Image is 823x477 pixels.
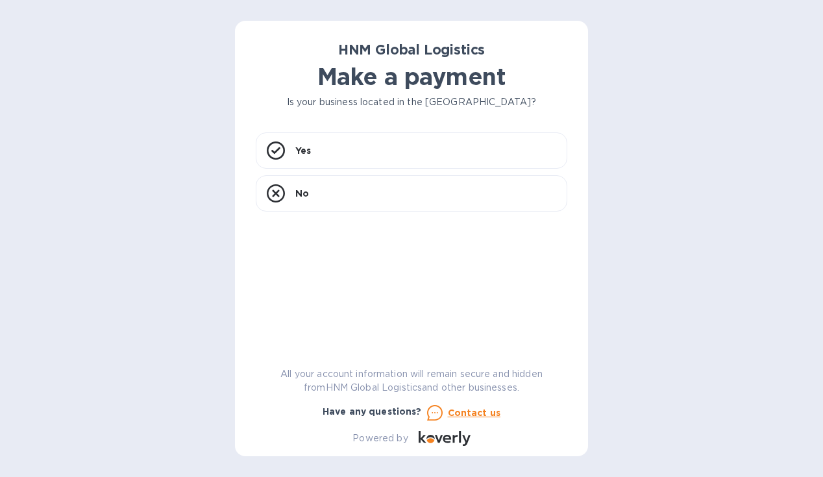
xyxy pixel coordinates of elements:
p: Powered by [352,432,408,445]
p: All your account information will remain secure and hidden from HNM Global Logistics and other bu... [256,367,567,395]
b: Have any questions? [323,406,422,417]
p: Is your business located in the [GEOGRAPHIC_DATA]? [256,95,567,109]
b: HNM Global Logistics [338,42,485,58]
h1: Make a payment [256,63,567,90]
p: Yes [295,144,311,157]
p: No [295,187,309,200]
u: Contact us [448,408,501,418]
